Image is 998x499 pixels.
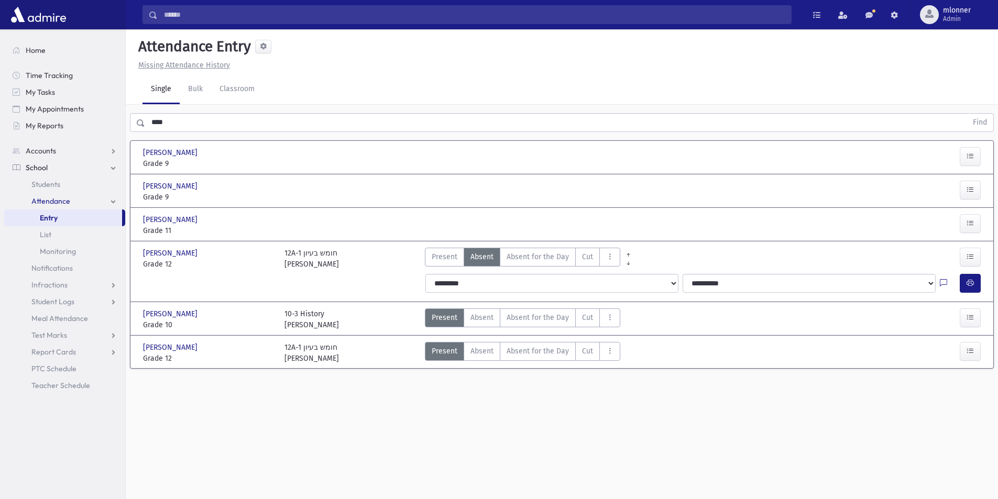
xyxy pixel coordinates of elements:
span: Teacher Schedule [31,381,90,390]
span: Home [26,46,46,55]
span: Time Tracking [26,71,73,80]
div: 10-3 History [PERSON_NAME] [284,308,339,330]
a: School [4,159,125,176]
span: Report Cards [31,347,76,357]
span: Grade 9 [143,158,274,169]
a: Meal Attendance [4,310,125,327]
span: School [26,163,48,172]
a: Test Marks [4,327,125,343]
span: [PERSON_NAME] [143,147,200,158]
a: Entry [4,209,122,226]
span: Grade 11 [143,225,274,236]
a: PTC Schedule [4,360,125,377]
span: mlonner [943,6,971,15]
span: [PERSON_NAME] [143,214,200,225]
a: Classroom [211,75,263,104]
span: Attendance [31,196,70,206]
div: 12A-1 חומש בעיון [PERSON_NAME] [284,248,339,270]
span: [PERSON_NAME] [143,342,200,353]
span: [PERSON_NAME] [143,181,200,192]
span: List [40,230,51,239]
span: Absent [470,346,493,357]
a: Infractions [4,276,125,293]
a: List [4,226,125,243]
a: My Tasks [4,84,125,101]
a: Attendance [4,193,125,209]
a: Student Logs [4,293,125,310]
input: Search [158,5,791,24]
div: 12A-1 חומש בעיון [PERSON_NAME] [284,342,339,364]
span: Grade 9 [143,192,274,203]
span: Cut [582,346,593,357]
span: Present [432,346,457,357]
a: Bulk [180,75,211,104]
div: AttTypes [425,342,620,364]
a: Report Cards [4,343,125,360]
span: [PERSON_NAME] [143,248,200,259]
span: Monitoring [40,247,76,256]
span: PTC Schedule [31,364,76,373]
span: Absent for the Day [507,312,569,323]
span: Meal Attendance [31,314,88,323]
a: Missing Attendance History [134,61,230,70]
a: Monitoring [4,243,125,260]
button: Find [967,114,993,131]
a: My Reports [4,117,125,134]
div: AttTypes [425,308,620,330]
a: Accounts [4,142,125,159]
span: Cut [582,251,593,262]
span: Admin [943,15,971,23]
span: Cut [582,312,593,323]
span: Students [31,180,60,189]
div: AttTypes [425,248,620,270]
span: Absent [470,312,493,323]
span: Notifications [31,263,73,273]
span: Grade 12 [143,259,274,270]
span: Present [432,251,457,262]
span: Student Logs [31,297,74,306]
span: Absent for the Day [507,251,569,262]
span: Test Marks [31,330,67,340]
span: Infractions [31,280,68,290]
span: Present [432,312,457,323]
a: Time Tracking [4,67,125,84]
span: Absent for the Day [507,346,569,357]
a: Single [142,75,180,104]
a: Notifications [4,260,125,276]
span: My Tasks [26,87,55,97]
span: Grade 12 [143,353,274,364]
img: AdmirePro [8,4,69,25]
span: Grade 10 [143,319,274,330]
u: Missing Attendance History [138,61,230,70]
span: Absent [470,251,493,262]
a: Home [4,42,125,59]
span: Accounts [26,146,56,156]
a: Students [4,176,125,193]
a: Teacher Schedule [4,377,125,394]
span: [PERSON_NAME] [143,308,200,319]
span: My Appointments [26,104,84,114]
span: Entry [40,213,58,223]
a: My Appointments [4,101,125,117]
h5: Attendance Entry [134,38,251,56]
span: My Reports [26,121,63,130]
